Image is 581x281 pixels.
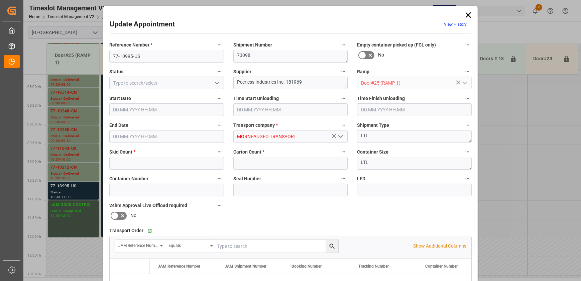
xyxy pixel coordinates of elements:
span: Ramp [357,68,369,75]
button: open menu [211,78,221,88]
span: No [378,52,384,59]
span: Empty container picked up (FCL only) [357,41,436,49]
button: Skid Count * [215,148,224,156]
button: Ramp [463,67,472,76]
span: Container Number [425,264,458,269]
button: open menu [165,240,215,253]
span: JAM Shipment Number [225,264,266,269]
input: DD.MM.YYYY HH:MM [109,103,224,116]
span: Seal Number [233,175,261,182]
input: DD.MM.YYYY HH:MM [357,103,472,116]
input: Type to search [215,240,338,253]
button: open menu [459,78,469,88]
span: Transport company [233,122,278,129]
input: Type to search/select [357,77,472,89]
div: JAM Reference Number [118,241,158,249]
button: open menu [335,131,345,142]
span: Transport Order [109,227,143,234]
input: DD.MM.YYYY HH:MM [109,130,224,143]
button: search button [326,240,338,253]
button: 24hrs Approval Live Offload required [215,201,224,210]
span: JAM Reference Number [158,264,200,269]
span: Reference Number [109,41,152,49]
button: Supplier [339,67,348,76]
button: Seal Number [339,174,348,183]
textarea: LTL [357,157,472,170]
span: Shipment Type [357,122,389,129]
button: open menu [115,240,165,253]
button: End Date [215,121,224,129]
button: Carton Count * [339,148,348,156]
span: Tracking Number [358,264,389,269]
button: Status [215,67,224,76]
span: LFD [357,175,365,182]
textarea: 73098 [233,50,348,63]
span: Status [109,68,123,75]
button: Start Date [215,94,224,103]
div: Equals [168,241,208,249]
button: Reference Number * [215,40,224,49]
button: Time Start Unloading [339,94,348,103]
input: DD.MM.YYYY HH:MM [233,103,348,116]
button: Container Number [215,174,224,183]
span: Carton Count [233,149,264,156]
button: Time Finish Unloading [463,94,472,103]
span: Container Number [109,175,148,182]
h2: Update Appointment [110,19,175,30]
button: LFD [463,174,472,183]
span: Supplier [233,68,251,75]
span: Time Finish Unloading [357,95,405,102]
a: View History [444,22,467,27]
span: Skid Count [109,149,135,156]
span: End Date [109,122,128,129]
p: Show Additional Columns [413,243,466,250]
span: Time Start Unloading [233,95,279,102]
textarea: Peerless Industries Inc. 181969 [233,77,348,89]
textarea: LTL [357,130,472,143]
button: Shipment Type [463,121,472,129]
span: Container Size [357,149,388,156]
button: Transport company * [339,121,348,129]
span: Booking Number [292,264,322,269]
span: No [130,212,136,219]
span: Start Date [109,95,131,102]
button: Empty container picked up (FCL only) [463,40,472,49]
button: Container Size [463,148,472,156]
button: Shipment Number [339,40,348,49]
span: 24hrs Approval Live Offload required [109,202,187,209]
input: Type to search/select [109,77,224,89]
span: Shipment Number [233,41,272,49]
